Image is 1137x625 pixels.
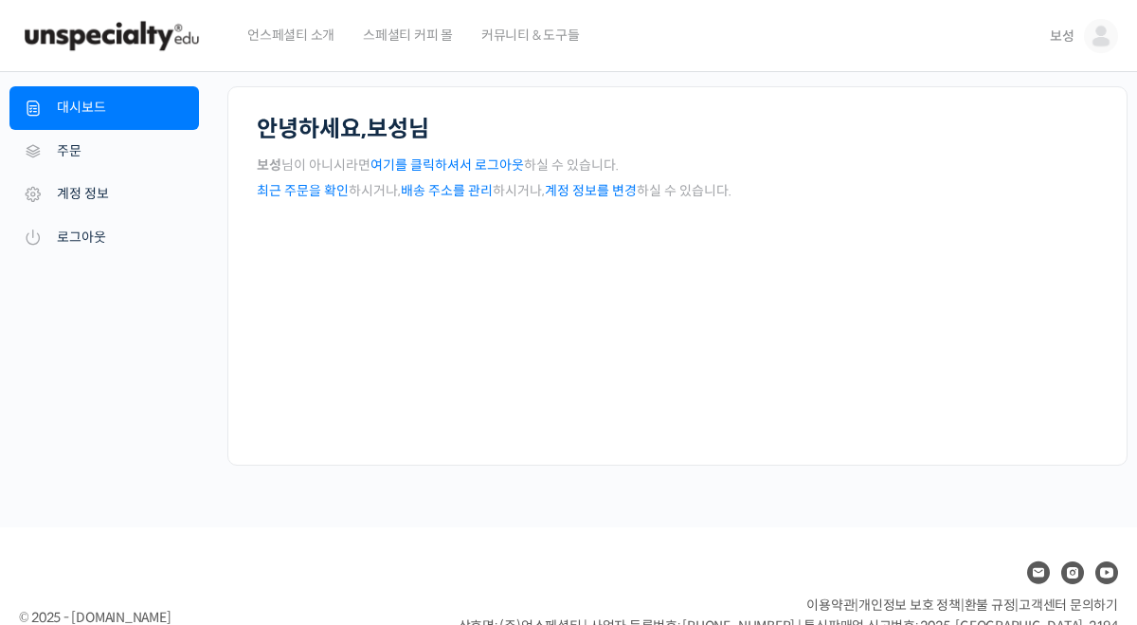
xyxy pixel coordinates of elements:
[370,156,524,174] a: 여기를 클릭하셔서 로그아웃
[965,597,1016,614] a: 환불 규정
[9,130,199,174] a: 주문
[858,597,961,614] a: 개인정보 보호 정책
[9,173,199,216] a: 계정 정보
[1050,28,1074,45] span: 보성
[257,178,1098,204] p: 하시거나, 하시거나, 하실 수 있습니다.
[545,182,637,199] a: 계정 정보를 변경
[367,115,408,143] strong: 보성
[806,597,855,614] a: 이용약관
[9,86,199,130] a: 대시보드
[9,216,199,260] a: 로그아웃
[257,116,1098,143] h2: 안녕하세요, 님
[257,182,349,199] a: 최근 주문을 확인
[257,153,1098,178] p: 님이 아니시라면 하실 수 있습니다.
[257,156,281,174] strong: 보성
[401,182,493,199] a: 배송 주소를 관리
[1019,597,1118,614] span: 고객센터 문의하기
